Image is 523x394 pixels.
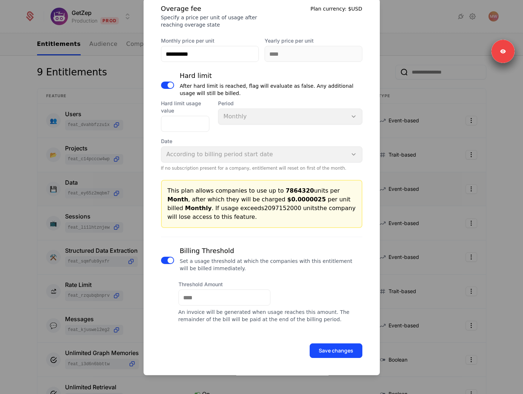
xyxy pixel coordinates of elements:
span: Period [218,100,362,107]
span: Monthly [185,205,212,212]
div: An invoice will be generated when usage reaches this amount. The remainder of the bill will be pa... [178,308,362,323]
span: Month [168,196,188,203]
div: Billing Threshold [180,246,362,256]
label: Threshold Amount [178,281,270,288]
div: Overage fee [161,4,257,14]
span: $USD [348,6,362,12]
label: Monthly price per unit [161,37,259,44]
span: Date [161,138,362,145]
span: 7864320 [286,187,314,194]
div: Specify a price per unit of usage after reaching overage state [161,14,257,28]
div: After hard limit is reached, flag will evaluate as false. Any additional usage will still be billed. [180,82,362,97]
div: This plan allows companies to use up to units per , after which they will be charged per unit bil... [168,186,356,221]
div: If no subscription present for a company, entitlement will reset on first of the month. [161,165,362,171]
label: Hard limit usage value [161,100,209,114]
div: Set a usage threshold at which the companies with this entitlement will be billed immediately. [180,257,362,272]
div: Hard limit [180,71,362,81]
label: Yearly price per unit [265,37,362,44]
div: Plan currency: [310,4,362,28]
button: Save changes [310,343,362,358]
span: $0.0000025 [287,196,326,203]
